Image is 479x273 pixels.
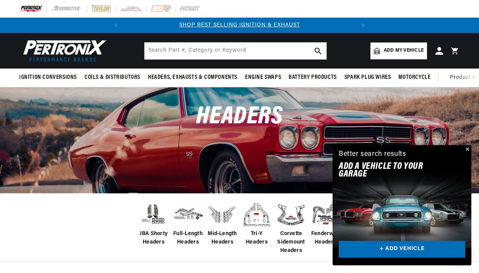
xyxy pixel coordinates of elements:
[285,69,341,87] summary: Battery Products
[242,199,272,230] img: Tri-Y Headers
[173,230,203,247] span: Full-Length Headers
[289,74,337,82] span: Battery Products
[344,74,391,82] span: Spark Plug Wires
[108,18,123,33] button: Translation missing: en.sections.announcements.previous_announcement
[144,69,241,87] summary: Headers, Exhausts & Components
[310,199,341,230] img: Fenderwell Headers
[395,69,434,87] summary: Motorcycle
[242,230,272,247] span: Tri-Y Headers
[138,199,169,247] a: JBA Shorty Headers JBA Shorty Headers
[370,43,427,59] a: Add my vehicle
[310,230,341,247] span: Fenderwell Headers
[276,199,307,255] a: Corvette Sidemount Headers Corvette Sidemount Headers
[276,230,307,255] span: Corvette Sidemount Headers
[398,74,430,82] span: Motorcycle
[207,199,238,230] img: Mid-Length Headers
[341,69,395,87] summary: Spark Plug Wires
[356,18,371,33] button: Translation missing: en.sections.announcements.next_announcement
[81,69,144,87] summary: Coils & Distributors
[339,163,446,178] h2: Add A VEHICLE to your garage
[145,43,326,59] input: Search Part #, Category or Keyword
[138,201,169,227] img: JBA Shorty Headers
[148,74,237,82] span: Headers, Exhausts & Components
[123,21,356,29] div: Announcement
[245,74,281,82] span: Engine Swaps
[173,202,203,226] img: Full-Length Headers
[242,199,272,247] a: Tri-Y Headers Tri-Y Headers
[310,43,326,59] button: search button
[84,74,140,82] span: Coils & Distributors
[339,241,465,258] a: + ADD VEHICLE
[179,22,300,28] a: SHOP BEST SELLING IGNITION & EXHAUST
[339,149,406,160] div: Better search results
[138,230,169,247] span: JBA Shorty Headers
[207,199,238,247] a: Mid-Length Headers Mid-Length Headers
[310,199,341,247] a: Fenderwell Headers Fenderwell Headers
[462,145,471,154] button: Close
[19,69,81,87] summary: Ignition Conversions
[123,21,356,29] div: 1 of 2
[276,199,307,230] img: Corvette Sidemount Headers
[196,105,283,129] span: Headers
[241,69,285,87] summary: Engine Swaps
[384,47,424,54] span: Add my vehicle
[207,230,238,247] span: Mid-Length Headers
[19,74,77,82] span: Ignition Conversions
[173,199,203,247] a: Full-Length Headers Full-Length Headers
[19,38,107,64] img: Pertronix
